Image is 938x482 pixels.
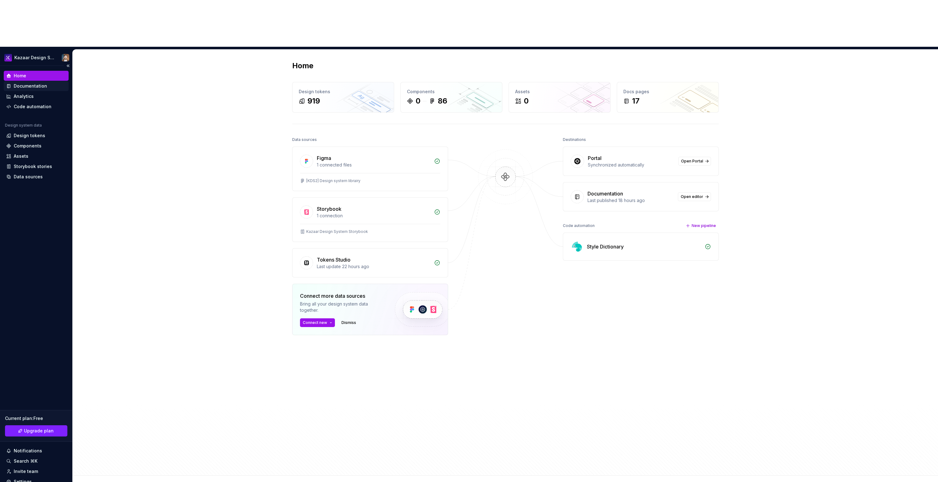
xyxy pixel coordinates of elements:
[317,213,430,219] div: 1 connection
[438,96,447,106] div: 86
[5,425,67,436] a: Upgrade plan
[62,54,69,61] img: Frederic
[4,54,12,61] img: 430d0a0e-ca13-4282-b224-6b37fab85464.png
[1,51,71,64] button: Kazaar Design SystemFrederic
[14,163,52,170] div: Storybook stories
[24,428,54,434] span: Upgrade plan
[524,96,529,106] div: 0
[14,174,43,180] div: Data sources
[5,415,67,422] div: Current plan : Free
[632,96,640,106] div: 17
[587,243,624,250] div: Style Dictionary
[4,71,69,81] a: Home
[64,61,72,70] button: Collapse sidebar
[317,154,331,162] div: Figma
[4,161,69,171] a: Storybook stories
[307,96,320,106] div: 919
[563,221,595,230] div: Code automation
[4,446,69,456] button: Notifications
[14,83,47,89] div: Documentation
[317,162,430,168] div: 1 connected files
[306,178,360,183] div: [KDS2] Design system librairy
[14,55,54,61] div: Kazaar Design System
[14,133,45,139] div: Design tokens
[4,91,69,101] a: Analytics
[4,102,69,112] a: Code automation
[416,96,420,106] div: 0
[14,73,26,79] div: Home
[515,89,604,95] div: Assets
[587,190,623,197] div: Documentation
[14,143,41,149] div: Components
[563,135,586,144] div: Destinations
[14,458,37,464] div: Search ⌘K
[317,256,351,263] div: Tokens Studio
[317,263,430,270] div: Last update 22 hours ago
[14,468,38,475] div: Invite team
[407,89,496,95] div: Components
[4,466,69,476] a: Invite team
[400,82,502,113] a: Components086
[292,248,448,277] a: Tokens StudioLast update 22 hours ago
[4,81,69,91] a: Documentation
[4,151,69,161] a: Assets
[317,205,341,213] div: Storybook
[588,154,602,162] div: Portal
[509,82,611,113] a: Assets0
[14,448,42,454] div: Notifications
[306,229,368,234] div: Kazaar Design System Storybook
[14,153,28,159] div: Assets
[299,89,388,95] div: Design tokens
[300,292,384,300] div: Connect more data sources
[4,172,69,182] a: Data sources
[684,221,719,230] button: New pipeline
[617,82,719,113] a: Docs pages17
[623,89,712,95] div: Docs pages
[292,197,448,242] a: Storybook1 connectionKazaar Design System Storybook
[4,141,69,151] a: Components
[681,159,703,164] span: Open Portal
[692,223,716,228] span: New pipeline
[292,61,313,71] h2: Home
[341,320,356,325] span: Dismiss
[292,147,448,191] a: Figma1 connected files[KDS2] Design system librairy
[678,157,711,166] a: Open Portal
[4,131,69,141] a: Design tokens
[678,192,711,201] a: Open editor
[4,456,69,466] button: Search ⌘K
[292,135,317,144] div: Data sources
[339,318,359,327] button: Dismiss
[303,320,327,325] span: Connect new
[14,104,51,110] div: Code automation
[292,82,394,113] a: Design tokens919
[587,197,674,204] div: Last published 18 hours ago
[14,93,34,99] div: Analytics
[300,318,335,327] button: Connect new
[300,301,384,313] div: Bring all your design system data together.
[681,194,703,199] span: Open editor
[588,162,674,168] div: Synchronized automatically
[5,123,42,128] div: Design system data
